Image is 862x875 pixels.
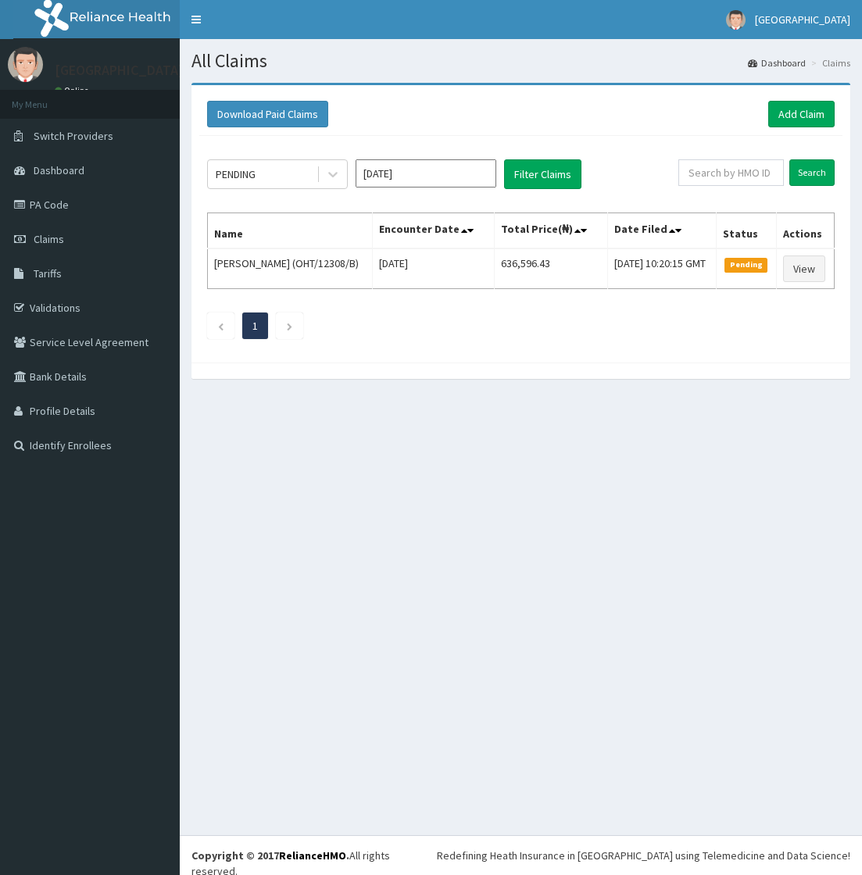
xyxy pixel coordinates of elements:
span: Dashboard [34,163,84,177]
span: Tariffs [34,266,62,280]
td: [PERSON_NAME] (OHT/12308/B) [208,248,373,289]
a: RelianceHMO [279,848,346,862]
a: Previous page [217,319,224,333]
h1: All Claims [191,51,850,71]
li: Claims [807,56,850,70]
span: [GEOGRAPHIC_DATA] [755,12,850,27]
th: Total Price(₦) [494,213,607,249]
td: 636,596.43 [494,248,607,289]
span: Claims [34,232,64,246]
th: Encounter Date [372,213,494,249]
div: Redefining Heath Insurance in [GEOGRAPHIC_DATA] using Telemedicine and Data Science! [437,848,850,863]
th: Name [208,213,373,249]
input: Search [789,159,835,186]
a: Page 1 is your current page [252,319,258,333]
a: View [783,255,825,282]
span: Pending [724,258,767,272]
a: Dashboard [748,56,806,70]
th: Date Filed [607,213,717,249]
input: Select Month and Year [356,159,496,187]
strong: Copyright © 2017 . [191,848,349,862]
th: Status [717,213,777,249]
span: Switch Providers [34,129,113,143]
a: Online [55,85,92,96]
input: Search by HMO ID [678,159,784,186]
td: [DATE] [372,248,494,289]
button: Download Paid Claims [207,101,328,127]
p: [GEOGRAPHIC_DATA] [55,63,184,77]
button: Filter Claims [504,159,581,189]
a: Add Claim [768,101,835,127]
th: Actions [776,213,834,249]
img: User Image [8,47,43,82]
a: Next page [286,319,293,333]
div: PENDING [216,166,256,182]
img: User Image [726,10,746,30]
td: [DATE] 10:20:15 GMT [607,248,717,289]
